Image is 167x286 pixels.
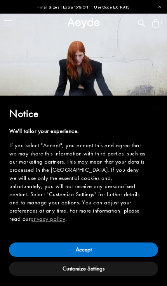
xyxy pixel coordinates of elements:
a: privacy policy [30,215,65,223]
button: Accept [9,242,158,257]
span: × [152,101,157,113]
h2: Notice [9,106,145,121]
button: Customize Settings [9,262,158,276]
button: Close this notice [145,98,164,117]
div: We'll tailor your experience. [9,127,145,135]
div: If you select "Accept", you accept this and agree that we may share this information with third p... [9,141,145,223]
